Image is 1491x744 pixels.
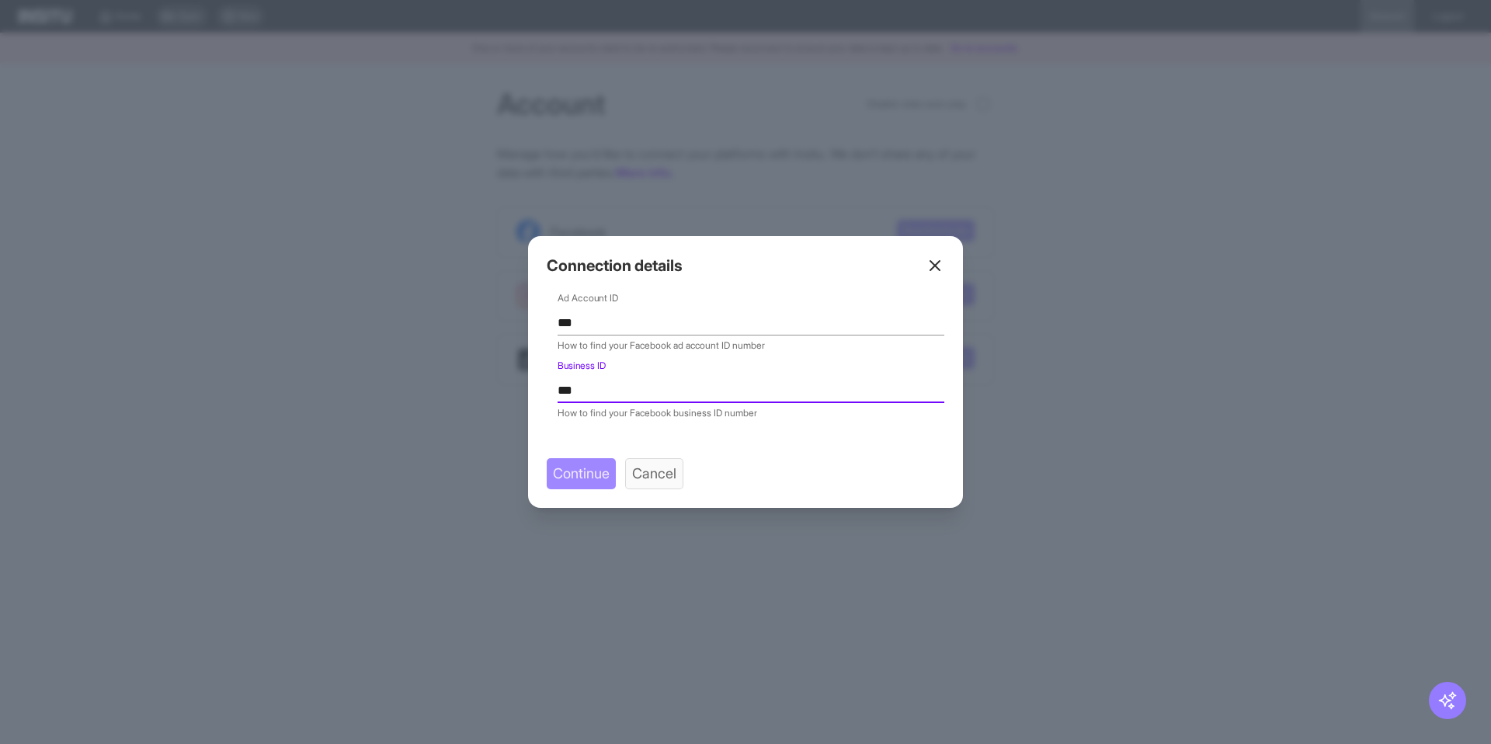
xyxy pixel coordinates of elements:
[632,463,676,485] span: Cancel
[547,255,683,276] h2: Connection details
[625,458,683,489] button: Cancel
[558,291,618,304] label: Ad Account ID
[558,359,606,372] label: Business ID
[558,407,757,419] a: How to find your Facebook business ID number
[558,339,765,351] a: How to find your Facebook ad account ID number
[553,463,610,485] span: Continue
[547,458,616,489] button: Continue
